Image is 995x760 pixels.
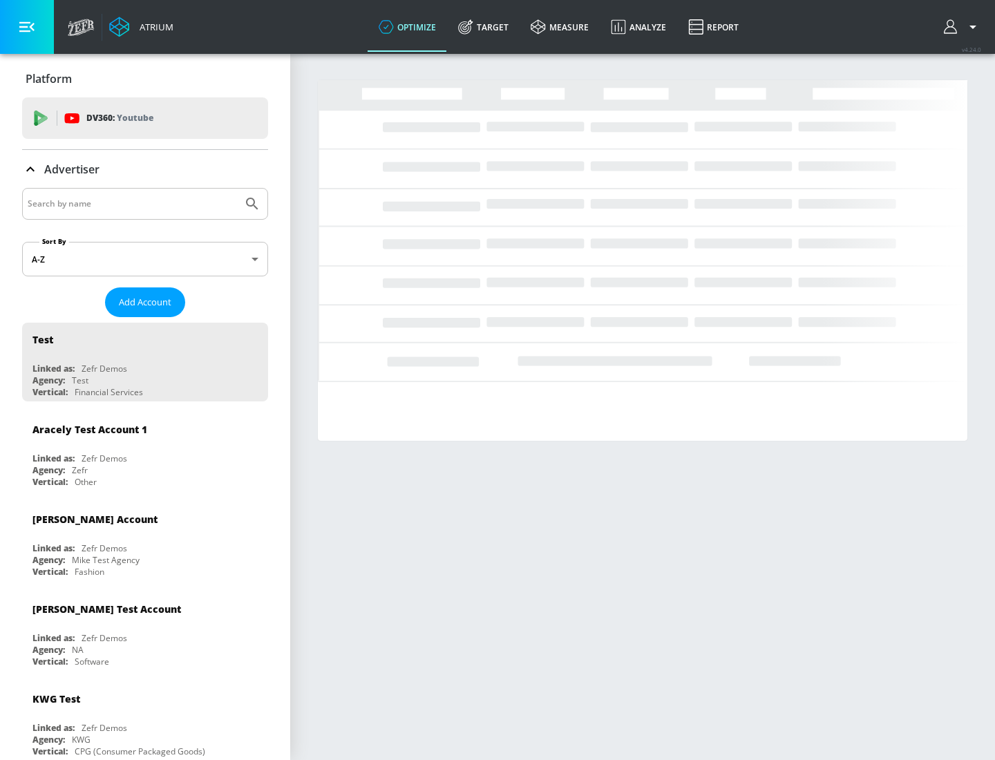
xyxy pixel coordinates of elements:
[72,464,88,476] div: Zefr
[28,195,237,213] input: Search by name
[22,502,268,581] div: [PERSON_NAME] AccountLinked as:Zefr DemosAgency:Mike Test AgencyVertical:Fashion
[72,734,91,745] div: KWG
[39,237,69,246] label: Sort By
[32,734,65,745] div: Agency:
[22,412,268,491] div: Aracely Test Account 1Linked as:Zefr DemosAgency:ZefrVertical:Other
[22,150,268,189] div: Advertiser
[32,464,65,476] div: Agency:
[44,162,99,177] p: Advertiser
[32,476,68,488] div: Vertical:
[86,111,153,126] p: DV360:
[32,656,68,667] div: Vertical:
[82,542,127,554] div: Zefr Demos
[32,333,53,346] div: Test
[32,374,65,386] div: Agency:
[32,644,65,656] div: Agency:
[368,2,447,52] a: optimize
[32,745,68,757] div: Vertical:
[677,2,750,52] a: Report
[109,17,173,37] a: Atrium
[75,656,109,667] div: Software
[32,386,68,398] div: Vertical:
[32,602,181,616] div: [PERSON_NAME] Test Account
[22,323,268,401] div: TestLinked as:Zefr DemosAgency:TestVertical:Financial Services
[22,592,268,671] div: [PERSON_NAME] Test AccountLinked as:Zefr DemosAgency:NAVertical:Software
[520,2,600,52] a: measure
[32,423,147,436] div: Aracely Test Account 1
[75,476,97,488] div: Other
[600,2,677,52] a: Analyze
[75,386,143,398] div: Financial Services
[26,71,72,86] p: Platform
[134,21,173,33] div: Atrium
[75,745,205,757] div: CPG (Consumer Packaged Goods)
[105,287,185,317] button: Add Account
[72,374,88,386] div: Test
[32,542,75,554] div: Linked as:
[32,692,80,705] div: KWG Test
[72,554,140,566] div: Mike Test Agency
[82,722,127,734] div: Zefr Demos
[22,59,268,98] div: Platform
[32,453,75,464] div: Linked as:
[82,453,127,464] div: Zefr Demos
[32,566,68,578] div: Vertical:
[32,722,75,734] div: Linked as:
[82,363,127,374] div: Zefr Demos
[82,632,127,644] div: Zefr Demos
[962,46,981,53] span: v 4.24.0
[22,97,268,139] div: DV360: Youtube
[447,2,520,52] a: Target
[72,644,84,656] div: NA
[117,111,153,125] p: Youtube
[22,242,268,276] div: A-Z
[32,513,158,526] div: [PERSON_NAME] Account
[32,363,75,374] div: Linked as:
[32,554,65,566] div: Agency:
[119,294,171,310] span: Add Account
[32,632,75,644] div: Linked as:
[75,566,104,578] div: Fashion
